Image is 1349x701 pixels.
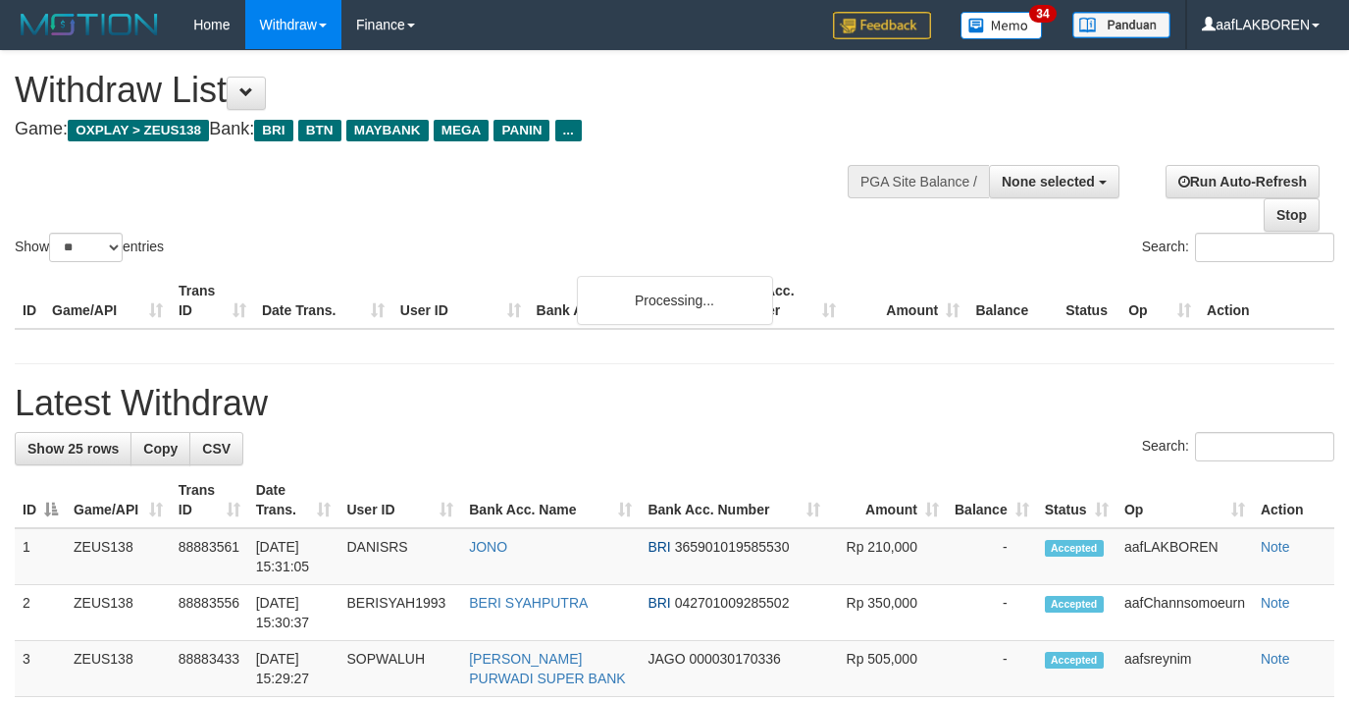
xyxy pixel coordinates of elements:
td: BERISYAH1993 [338,585,461,641]
td: - [947,585,1037,641]
td: aafChannsomoeurn [1116,585,1253,641]
th: Status: activate to sort column ascending [1037,472,1116,528]
td: aafLAKBOREN [1116,528,1253,585]
img: MOTION_logo.png [15,10,164,39]
th: Op: activate to sort column ascending [1116,472,1253,528]
td: 88883561 [171,528,248,585]
label: Show entries [15,233,164,262]
th: Status [1058,273,1120,329]
th: ID [15,273,44,329]
th: Bank Acc. Number: activate to sort column ascending [640,472,828,528]
th: User ID: activate to sort column ascending [338,472,461,528]
td: [DATE] 15:30:37 [248,585,339,641]
th: ID: activate to sort column descending [15,472,66,528]
span: Copy [143,441,178,457]
span: BTN [298,120,341,141]
h4: Game: Bank: [15,120,880,139]
h1: Latest Withdraw [15,384,1334,423]
span: BRI [648,539,670,555]
img: Feedback.jpg [833,12,931,39]
span: OXPLAY > ZEUS138 [68,120,209,141]
a: BERI SYAHPUTRA [469,595,588,611]
th: Bank Acc. Name [529,273,721,329]
td: DANISRS [338,528,461,585]
span: Copy 042701009285502 to clipboard [675,595,790,611]
th: Bank Acc. Number [720,273,844,329]
div: PGA Site Balance / [848,165,989,198]
span: Copy 365901019585530 to clipboard [675,539,790,555]
span: MEGA [434,120,490,141]
label: Search: [1142,432,1334,461]
th: Game/API [44,273,171,329]
td: Rp 350,000 [828,585,947,641]
span: Accepted [1045,596,1104,613]
input: Search: [1195,432,1334,461]
td: ZEUS138 [66,641,171,697]
td: [DATE] 15:29:27 [248,641,339,697]
th: Trans ID [171,273,254,329]
img: Button%20Memo.svg [960,12,1043,39]
span: Accepted [1045,652,1104,669]
span: CSV [202,441,231,457]
th: Balance [967,273,1058,329]
a: Run Auto-Refresh [1166,165,1320,198]
th: Game/API: activate to sort column ascending [66,472,171,528]
select: Showentries [49,233,123,262]
th: Date Trans.: activate to sort column ascending [248,472,339,528]
td: - [947,528,1037,585]
td: 2 [15,585,66,641]
span: BRI [254,120,292,141]
a: [PERSON_NAME] PURWADI SUPER BANK [469,651,625,686]
a: JONO [469,539,507,555]
th: Amount [844,273,967,329]
span: Accepted [1045,540,1104,557]
th: Balance: activate to sort column ascending [947,472,1037,528]
td: 88883433 [171,641,248,697]
a: Note [1261,539,1290,555]
td: 1 [15,528,66,585]
label: Search: [1142,233,1334,262]
th: Action [1199,273,1334,329]
th: Amount: activate to sort column ascending [828,472,947,528]
span: MAYBANK [346,120,429,141]
a: Copy [130,432,190,465]
input: Search: [1195,233,1334,262]
a: CSV [189,432,243,465]
a: Note [1261,651,1290,667]
span: 34 [1029,5,1056,23]
div: Processing... [577,276,773,325]
td: [DATE] 15:31:05 [248,528,339,585]
th: User ID [392,273,529,329]
a: Show 25 rows [15,432,131,465]
td: Rp 505,000 [828,641,947,697]
td: aafsreynim [1116,641,1253,697]
a: Stop [1264,198,1320,232]
td: SOPWALUH [338,641,461,697]
td: ZEUS138 [66,528,171,585]
span: BRI [648,595,670,611]
a: Note [1261,595,1290,611]
th: Bank Acc. Name: activate to sort column ascending [461,472,640,528]
h1: Withdraw List [15,71,880,110]
th: Op [1120,273,1199,329]
th: Trans ID: activate to sort column ascending [171,472,248,528]
span: PANIN [493,120,549,141]
span: Show 25 rows [27,441,119,457]
th: Date Trans. [254,273,392,329]
span: ... [555,120,582,141]
span: JAGO [648,651,685,667]
td: ZEUS138 [66,585,171,641]
td: Rp 210,000 [828,528,947,585]
td: 88883556 [171,585,248,641]
button: None selected [989,165,1119,198]
td: 3 [15,641,66,697]
th: Action [1253,472,1334,528]
span: None selected [1002,174,1095,189]
img: panduan.png [1072,12,1170,38]
span: Copy 000030170336 to clipboard [689,651,780,667]
td: - [947,641,1037,697]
